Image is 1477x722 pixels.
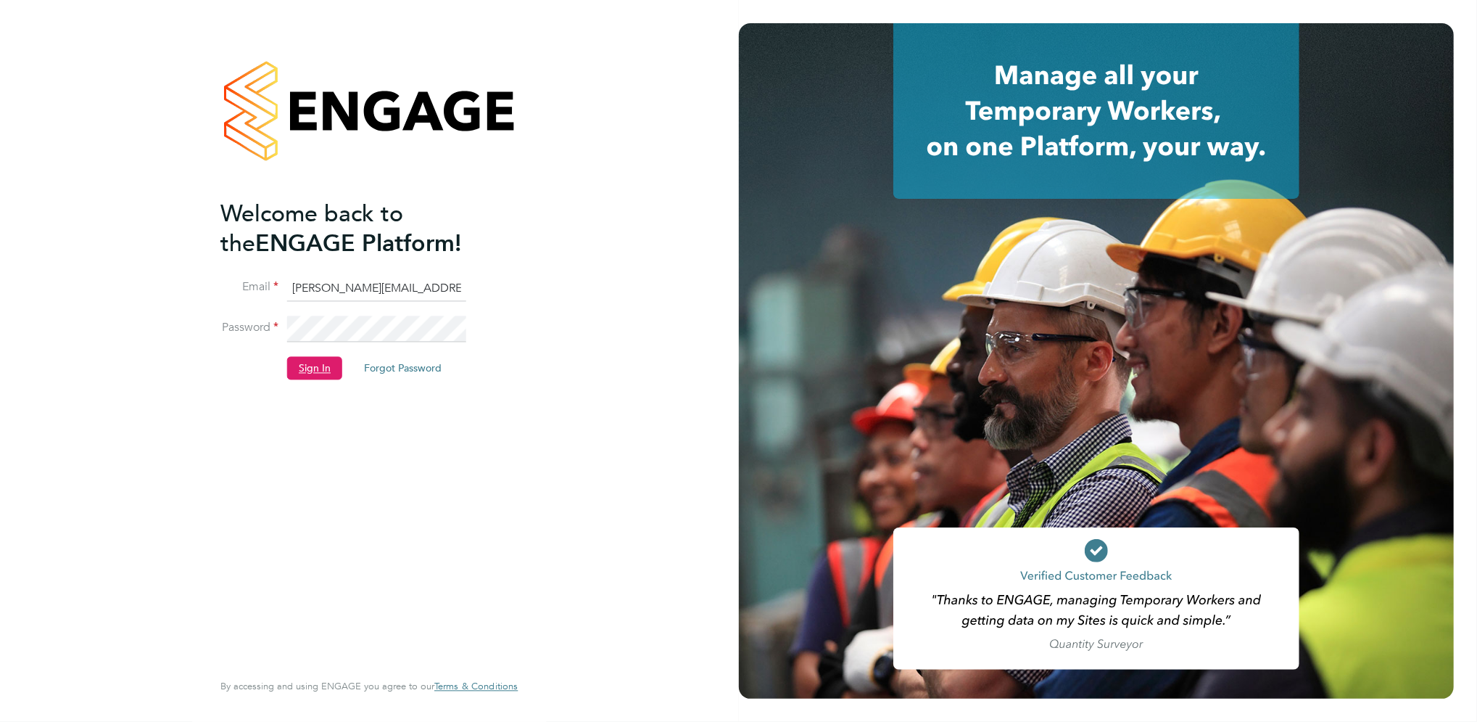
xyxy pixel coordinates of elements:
span: By accessing and using ENGAGE you agree to our [220,681,518,693]
button: Forgot Password [352,357,453,380]
h2: ENGAGE Platform! [220,199,503,258]
button: Sign In [287,357,342,380]
span: Welcome back to the [220,200,403,258]
label: Password [220,321,278,336]
input: Enter your work email... [287,276,466,302]
label: Email [220,280,278,295]
span: Terms & Conditions [434,681,518,693]
a: Terms & Conditions [434,681,518,693]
